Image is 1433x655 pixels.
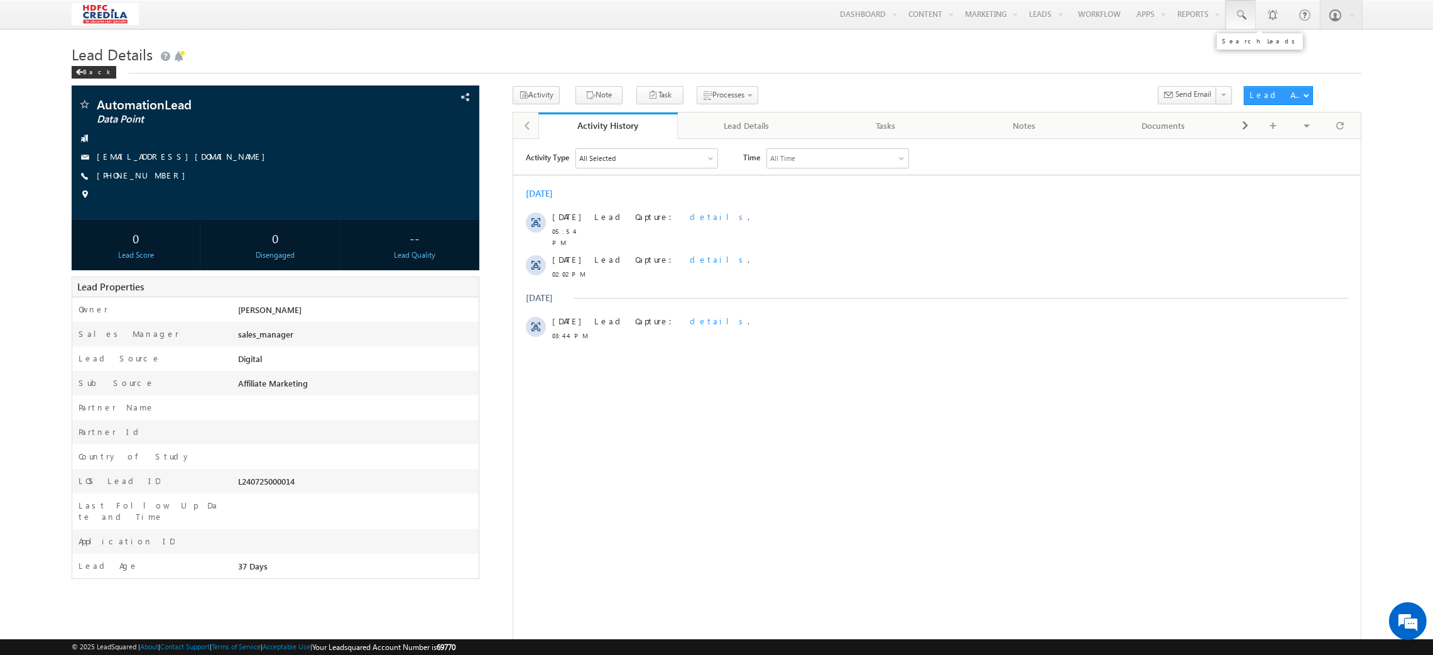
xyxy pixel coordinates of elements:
div: [DATE] [13,49,53,60]
span: Processes [712,90,744,99]
label: Owner [79,304,108,315]
div: Affiliate Marketing [235,377,479,395]
div: All Selected [66,14,102,25]
textarea: Type your message and hit 'Enter' [16,116,229,377]
div: Digital [235,353,479,370]
span: details [177,115,234,126]
div: Lead Score [75,250,197,261]
div: Documents [1104,118,1222,133]
span: [DATE] [39,177,67,188]
label: LOS Lead ID [79,475,160,487]
img: d_60004797649_company_0_60004797649 [21,66,53,82]
div: sales_manager [235,328,479,346]
div: Notes [966,118,1083,133]
button: Send Email [1158,86,1217,104]
div: . [81,177,749,188]
button: Processes [697,86,758,104]
span: details [177,177,234,187]
span: AutomationLead [97,98,354,111]
a: Notes [956,113,1094,139]
div: L240725000014 [235,475,479,493]
div: . [81,115,749,126]
span: [DATE] [39,72,67,84]
span: Time [230,9,247,28]
em: Start Chat [171,387,228,404]
div: Lead Actions [1250,89,1303,101]
button: Note [575,86,623,104]
span: Activity Type [13,9,56,28]
a: [EMAIL_ADDRESS][DOMAIN_NAME] [97,151,271,162]
div: All Time [257,14,282,25]
span: Data Point [97,113,354,126]
label: Application ID [79,536,175,547]
div: Lead Quality [354,250,476,261]
span: [PERSON_NAME] [238,304,302,315]
span: © 2025 LeadSquared | | | | | [72,641,455,653]
span: Send Email [1175,89,1211,100]
div: All Selected [63,10,204,29]
div: Tasks [827,118,944,133]
div: Disengaged [214,250,336,261]
div: 0 [214,226,336,250]
span: [DATE] [39,115,67,126]
a: Documents [1094,113,1233,139]
button: Activity [513,86,560,104]
a: Terms of Service [212,642,261,651]
div: Minimize live chat window [206,6,236,36]
span: Lead Details [72,44,153,64]
div: Back [72,66,116,79]
div: 0 [75,226,197,250]
div: Chat with us now [65,66,211,82]
a: Activity History [538,113,677,139]
label: Sales Manager [79,328,179,339]
img: Custom Logo [72,3,139,25]
div: 37 Days [235,560,479,578]
label: Last Follow Up Date and Time [79,500,219,522]
a: Contact Support [160,642,210,651]
a: Back [72,65,123,76]
span: 03:44 PM [39,191,77,202]
a: Tasks [817,113,956,139]
div: . [81,72,749,84]
div: Search Leads [1222,37,1298,45]
span: 02:02 PM [39,129,77,141]
span: Lead Capture: [81,177,166,187]
span: details [177,72,234,83]
span: Your Leadsquared Account Number is [312,642,455,652]
label: Sub Source [79,377,155,388]
label: Lead Source [79,353,161,364]
a: Lead Details [678,113,817,139]
button: Task [636,86,684,104]
div: Activity History [548,119,668,131]
a: Acceptable Use [263,642,310,651]
span: Lead Capture: [81,72,166,83]
label: Lead Age [79,560,138,571]
a: [PHONE_NUMBER] [97,170,192,180]
span: 69770 [437,642,455,652]
label: Country of Study [79,451,191,462]
span: Lead Properties [77,280,144,293]
label: Partner Name [79,402,155,413]
a: About [140,642,158,651]
div: Lead Details [688,118,805,133]
label: Partner Id [79,426,143,438]
span: 05:54 PM [39,87,77,109]
div: [DATE] [13,153,53,165]
button: Lead Actions [1244,86,1313,105]
span: Lead Capture: [81,115,166,126]
div: -- [354,226,476,250]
